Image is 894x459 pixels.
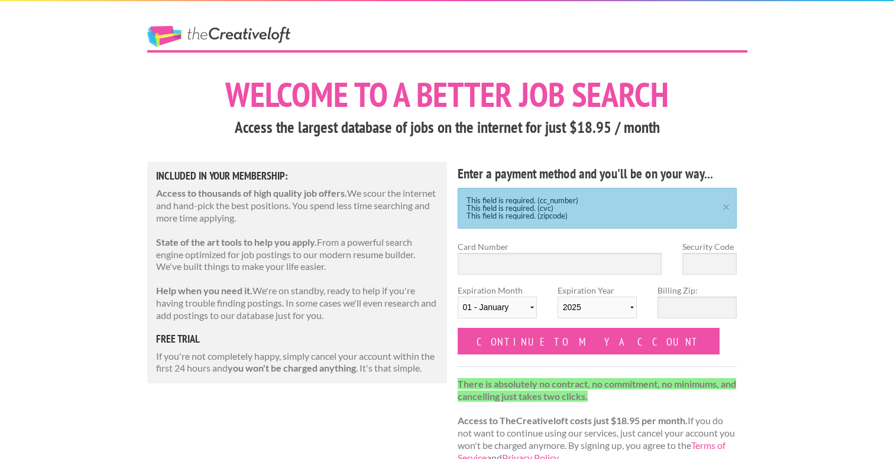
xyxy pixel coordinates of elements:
h4: Enter a payment method and you'll be on your way... [458,164,737,183]
label: Expiration Month [458,284,537,328]
div: This field is required. (cc_number) This field is required. (cvc) This field is required. (zipcode) [458,188,737,229]
h5: Included in Your Membership: [156,171,439,181]
a: × [719,201,734,209]
select: Expiration Year [558,297,637,318]
label: Security Code [682,240,737,253]
h5: free trial [156,334,439,344]
input: Continue to my account [458,328,720,354]
a: The Creative Loft [147,26,290,47]
strong: Help when you need it. [156,285,252,296]
p: We scour the internet and hand-pick the best positions. You spend less time searching and more ti... [156,187,439,224]
p: If you're not completely happy, simply cancel your account within the first 24 hours and . It's t... [156,350,439,375]
strong: Access to TheCreativeloft costs just $18.95 per month. [458,415,688,426]
label: Expiration Year [558,284,637,328]
p: From a powerful search engine optimized for job postings to our modern resume builder. We've buil... [156,236,439,273]
label: Billing Zip: [657,284,737,297]
label: Card Number [458,240,662,253]
strong: Access to thousands of high quality job offers. [156,187,347,198]
strong: State of the art tools to help you apply. [156,236,317,248]
select: Expiration Month [458,297,537,318]
p: We're on standby, ready to help if you're having trouble finding postings. In some cases we'll ev... [156,285,439,321]
strong: There is absolutely no contract, no commitment, no minimums, and cancelling just takes two clicks. [458,378,736,402]
h1: Welcome to a better job search [147,77,747,112]
h3: Access the largest database of jobs on the internet for just $18.95 / month [147,116,747,139]
strong: you won't be charged anything [228,362,356,373]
